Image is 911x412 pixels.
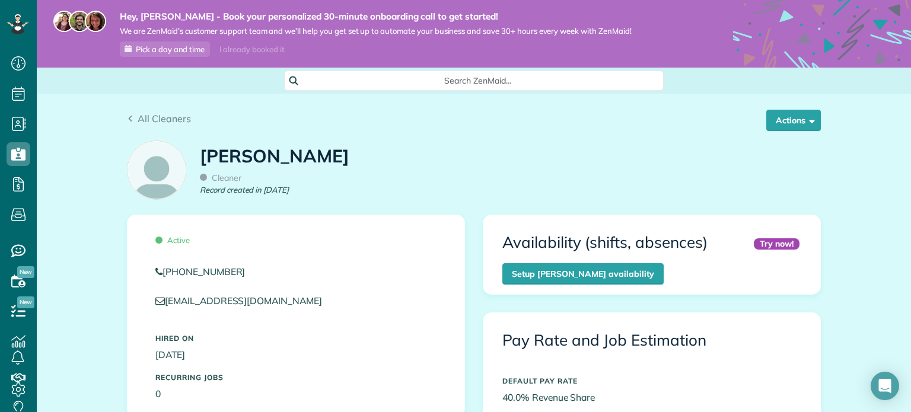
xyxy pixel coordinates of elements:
a: All Cleaners [127,111,191,126]
div: I already booked it [212,42,291,57]
a: Pick a day and time [120,41,210,57]
strong: Hey, [PERSON_NAME] - Book your personalized 30-minute onboarding call to get started! [120,11,632,23]
span: Active [155,235,190,245]
button: Actions [766,110,821,131]
span: New [17,266,34,278]
em: Record created in [DATE] [200,184,289,196]
img: michelle-19f622bdf1676172e81f8f8fba1fb50e276960ebfe0243fe18214015130c80e4.jpg [85,11,106,32]
span: All Cleaners [138,113,191,124]
img: employee_icon-c2f8239691d896a72cdd9dc41cfb7b06f9d69bdd837a2ad469be8ff06ab05b5f.png [128,141,186,199]
span: Pick a day and time [136,44,205,54]
h5: DEFAULT PAY RATE [502,377,801,385]
span: New [17,296,34,308]
h1: [PERSON_NAME] [200,146,349,166]
span: Cleaner [200,173,241,183]
h5: Recurring Jobs [155,373,437,381]
p: 40.0% Revenue Share [502,391,801,404]
span: We are ZenMaid’s customer support team and we’ll help you get set up to automate your business an... [120,26,632,36]
img: maria-72a9807cf96188c08ef61303f053569d2e2a8a1cde33d635c8a3ac13582a053d.jpg [53,11,75,32]
img: jorge-587dff0eeaa6aab1f244e6dc62b8924c3b6ad411094392a53c71c6c4a576187d.jpg [69,11,90,32]
p: [DATE] [155,348,437,362]
a: [PHONE_NUMBER] [155,265,437,279]
h5: Hired On [155,334,437,342]
p: 0 [155,387,437,401]
a: [EMAIL_ADDRESS][DOMAIN_NAME] [155,295,333,306]
div: Open Intercom Messenger [871,372,899,400]
a: Setup [PERSON_NAME] availability [502,263,664,285]
h3: Availability (shifts, absences) [502,234,708,251]
h3: Pay Rate and Job Estimation [502,332,801,349]
div: Try now! [754,238,799,250]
